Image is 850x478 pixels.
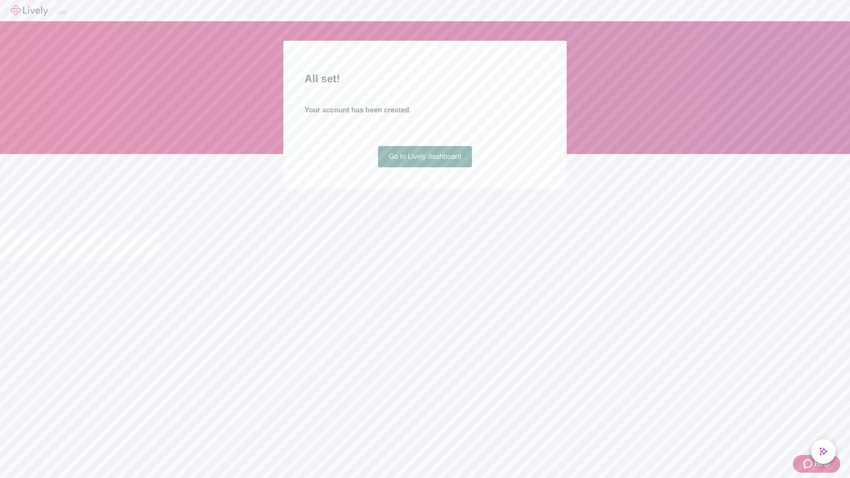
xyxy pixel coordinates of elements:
[378,146,472,167] a: Go to Lively dashboard
[811,439,836,464] button: chat
[305,105,545,116] h4: Your account has been created.
[305,71,545,87] h2: All set!
[814,459,830,469] span: Help
[804,459,814,469] svg: Zendesk support icon
[819,447,828,456] svg: Lively AI Assistant
[58,11,66,14] button: Log out
[11,5,48,16] img: Lively
[793,455,840,473] button: Zendesk support iconHelp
